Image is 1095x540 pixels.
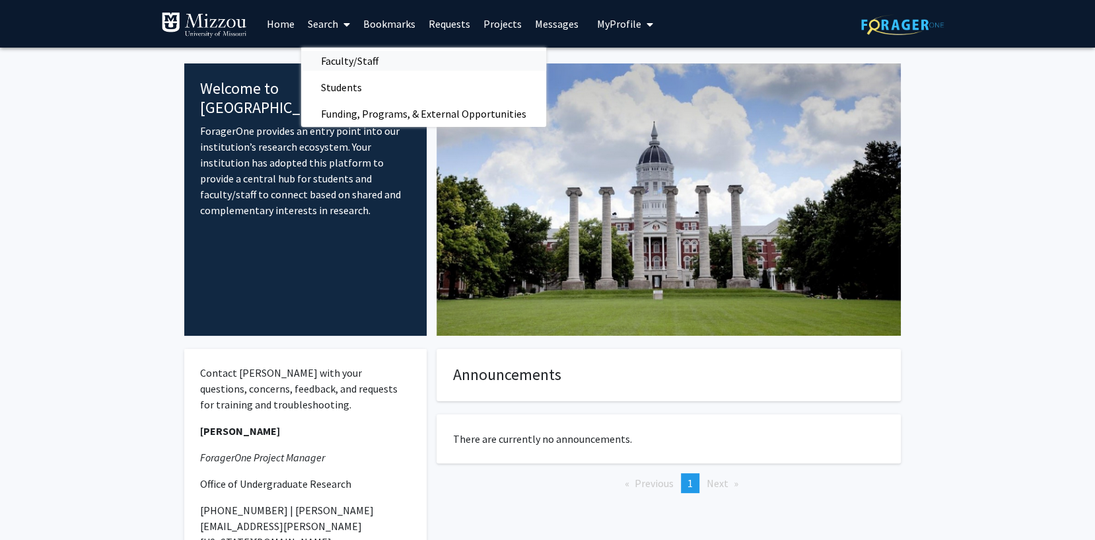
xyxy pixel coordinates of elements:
[301,77,546,97] a: Students
[260,1,301,47] a: Home
[861,15,944,35] img: ForagerOne Logo
[200,79,411,118] h4: Welcome to [GEOGRAPHIC_DATA]
[597,17,641,30] span: My Profile
[437,473,901,493] ul: Pagination
[437,63,901,336] img: Cover Image
[200,123,411,218] p: ForagerOne provides an entry point into our institution’s research ecosystem. Your institution ha...
[635,477,674,490] span: Previous
[453,431,884,447] p: There are currently no announcements.
[453,366,884,385] h4: Announcements
[161,12,247,38] img: University of Missouri Logo
[422,1,477,47] a: Requests
[301,104,546,124] a: Funding, Programs, & External Opportunities
[200,451,325,464] em: ForagerOne Project Manager
[301,74,382,100] span: Students
[200,476,411,492] p: Office of Undergraduate Research
[200,365,411,412] p: Contact [PERSON_NAME] with your questions, concerns, feedback, and requests for training and trou...
[301,100,546,127] span: Funding, Programs, & External Opportunities
[10,481,56,530] iframe: Chat
[357,1,422,47] a: Bookmarks
[301,51,546,71] a: Faculty/Staff
[200,424,280,438] strong: [PERSON_NAME]
[301,1,357,47] a: Search
[688,477,693,490] span: 1
[301,48,398,74] span: Faculty/Staff
[707,477,728,490] span: Next
[528,1,585,47] a: Messages
[477,1,528,47] a: Projects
